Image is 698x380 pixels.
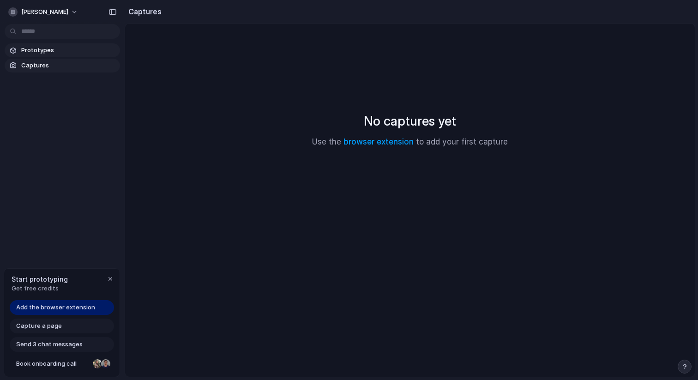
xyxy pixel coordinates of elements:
[21,7,68,17] span: [PERSON_NAME]
[10,356,114,371] a: Book onboarding call
[5,5,83,19] button: [PERSON_NAME]
[125,6,162,17] h2: Captures
[5,59,120,72] a: Captures
[16,340,83,349] span: Send 3 chat messages
[12,284,68,293] span: Get free credits
[16,321,62,331] span: Capture a page
[16,303,95,312] span: Add the browser extension
[364,111,456,131] h2: No captures yet
[343,137,414,146] a: browser extension
[100,358,111,369] div: Christian Iacullo
[21,46,116,55] span: Prototypes
[12,274,68,284] span: Start prototyping
[21,61,116,70] span: Captures
[5,43,120,57] a: Prototypes
[312,136,508,148] p: Use the to add your first capture
[16,359,89,368] span: Book onboarding call
[92,358,103,369] div: Nicole Kubica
